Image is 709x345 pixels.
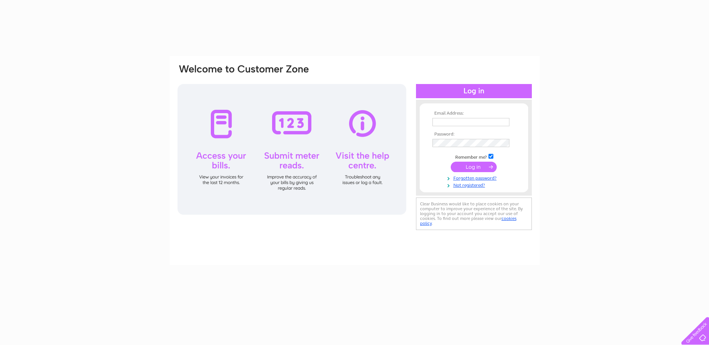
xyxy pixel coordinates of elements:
[451,162,497,172] input: Submit
[431,132,517,137] th: Password:
[416,198,532,230] div: Clear Business would like to place cookies on your computer to improve your experience of the sit...
[420,216,517,226] a: cookies policy
[431,111,517,116] th: Email Address:
[432,181,517,188] a: Not registered?
[431,153,517,160] td: Remember me?
[432,174,517,181] a: Forgotten password?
